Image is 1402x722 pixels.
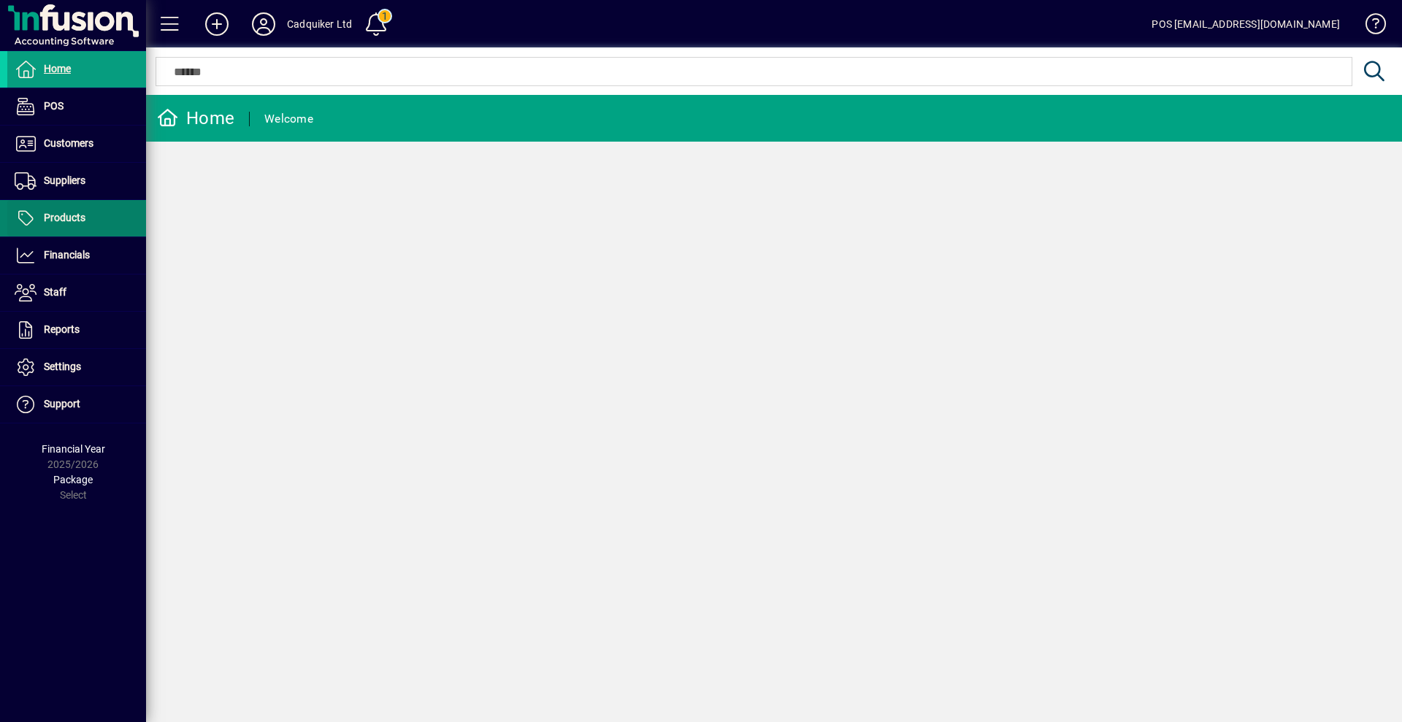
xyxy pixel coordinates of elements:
[194,11,240,37] button: Add
[44,212,85,223] span: Products
[44,286,66,298] span: Staff
[44,398,80,410] span: Support
[7,88,146,125] a: POS
[1152,12,1340,36] div: POS [EMAIL_ADDRESS][DOMAIN_NAME]
[7,237,146,274] a: Financials
[264,107,313,131] div: Welcome
[7,126,146,162] a: Customers
[7,200,146,237] a: Products
[287,12,352,36] div: Cadquiker Ltd
[53,474,93,485] span: Package
[44,174,85,186] span: Suppliers
[7,163,146,199] a: Suppliers
[7,274,146,311] a: Staff
[44,249,90,261] span: Financials
[42,443,105,455] span: Financial Year
[44,137,93,149] span: Customers
[44,100,64,112] span: POS
[44,63,71,74] span: Home
[240,11,287,37] button: Profile
[1355,3,1384,50] a: Knowledge Base
[7,312,146,348] a: Reports
[44,361,81,372] span: Settings
[7,386,146,423] a: Support
[157,107,234,130] div: Home
[7,349,146,385] a: Settings
[44,323,80,335] span: Reports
